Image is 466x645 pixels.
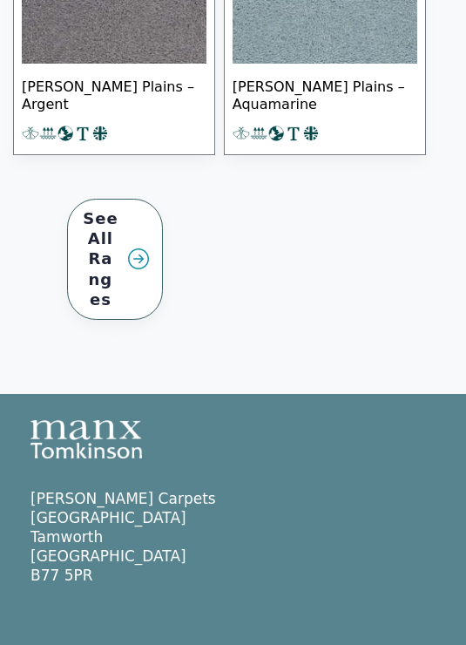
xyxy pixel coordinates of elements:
p: [PERSON_NAME] Carpets [GEOGRAPHIC_DATA] Tamworth [GEOGRAPHIC_DATA] B77 5PR [30,489,453,585]
img: Manx Tomkinson Logo [30,420,142,458]
span: [PERSON_NAME] Plains – Aquamarine [233,64,417,125]
a: See All Ranges [67,199,163,320]
span: [PERSON_NAME] Plains – Argent [22,64,206,125]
